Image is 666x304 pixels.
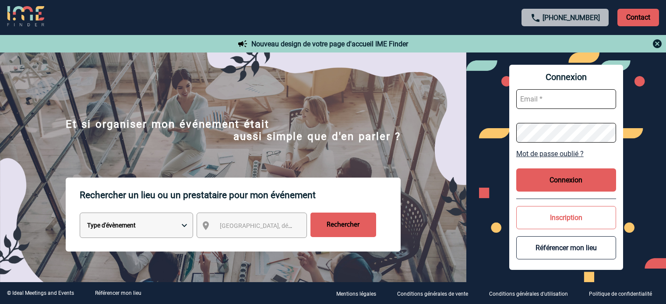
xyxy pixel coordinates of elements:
[530,13,541,23] img: call-24-px.png
[329,289,390,297] a: Mentions légales
[543,14,600,22] a: [PHONE_NUMBER]
[516,89,616,109] input: Email *
[516,206,616,229] button: Inscription
[617,9,659,26] p: Contact
[397,291,468,297] p: Conditions générales de vente
[220,222,342,229] span: [GEOGRAPHIC_DATA], département, région...
[489,291,568,297] p: Conditions générales d'utilisation
[390,289,482,297] a: Conditions générales de vente
[516,150,616,158] a: Mot de passe oublié ?
[336,291,376,297] p: Mentions légales
[516,236,616,259] button: Référencer mon lieu
[95,290,141,296] a: Référencer mon lieu
[310,213,376,237] input: Rechercher
[589,291,652,297] p: Politique de confidentialité
[516,168,616,192] button: Connexion
[482,289,582,297] a: Conditions générales d'utilisation
[7,290,74,296] div: © Ideal Meetings and Events
[582,289,666,297] a: Politique de confidentialité
[516,72,616,82] span: Connexion
[80,178,401,213] p: Rechercher un lieu ou un prestataire pour mon événement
